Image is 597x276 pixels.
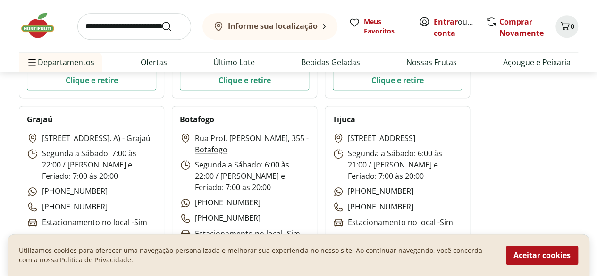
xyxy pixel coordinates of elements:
button: Submit Search [161,21,184,32]
a: [STREET_ADDRESS] [348,133,415,144]
button: Informe sua localização [202,13,337,40]
h2: Botafogo [180,114,214,125]
a: Meus Favoritos [349,17,407,36]
a: Último Lote [213,57,255,68]
button: Carrinho [555,15,578,38]
p: Utilizamos cookies para oferecer uma navegação personalizada e melhorar sua experiencia no nosso ... [19,246,495,265]
p: [PHONE_NUMBER] [333,185,413,197]
p: Segunda a Sábado: 6:00 às 22:00 / [PERSON_NAME] e Feriado: 7:00 às 20:00 [180,159,309,193]
p: Segunda a Sábado: 6:00 às 21:00 / [PERSON_NAME] e Feriado: 7:00 às 20:00 [333,148,462,182]
p: Estacionamento no local - Sim [333,217,453,228]
span: ou [434,16,476,39]
a: Açougue e Peixaria [503,57,571,68]
button: Clique e retire [180,70,309,90]
a: Ofertas [141,57,167,68]
a: Rua Prof. [PERSON_NAME], 355 - Botafogo [195,133,309,155]
a: Entrar [434,17,458,27]
input: search [77,13,191,40]
img: Hortifruti [19,11,66,40]
span: Meus Favoritos [364,17,407,36]
a: Criar conta [434,17,486,38]
p: [PHONE_NUMBER] [27,185,108,197]
button: Clique e retire [333,70,462,90]
h2: Grajaú [27,114,53,125]
span: Departamentos [26,51,94,74]
a: [STREET_ADDRESS]. A) - Grajaú [42,133,151,144]
p: Estacionamento no local - Sim [180,228,300,240]
p: Segunda a Sábado: 7:00 às 22:00 / [PERSON_NAME] e Feriado: 7:00 às 20:00 [27,148,156,182]
h2: Tijuca [333,114,355,125]
p: Estacionamento no local - Sim [27,217,147,228]
p: [PHONE_NUMBER] [27,201,108,213]
b: Informe sua localização [228,21,318,31]
a: Comprar Novamente [499,17,544,38]
span: 0 [571,22,574,31]
a: Nossas Frutas [406,57,457,68]
a: Bebidas Geladas [301,57,360,68]
button: Clique e retire [27,70,156,90]
button: Menu [26,51,38,74]
p: [PHONE_NUMBER] [180,197,261,209]
p: [PHONE_NUMBER] [333,201,413,213]
p: [PHONE_NUMBER] [180,212,261,224]
button: Aceitar cookies [506,246,578,265]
